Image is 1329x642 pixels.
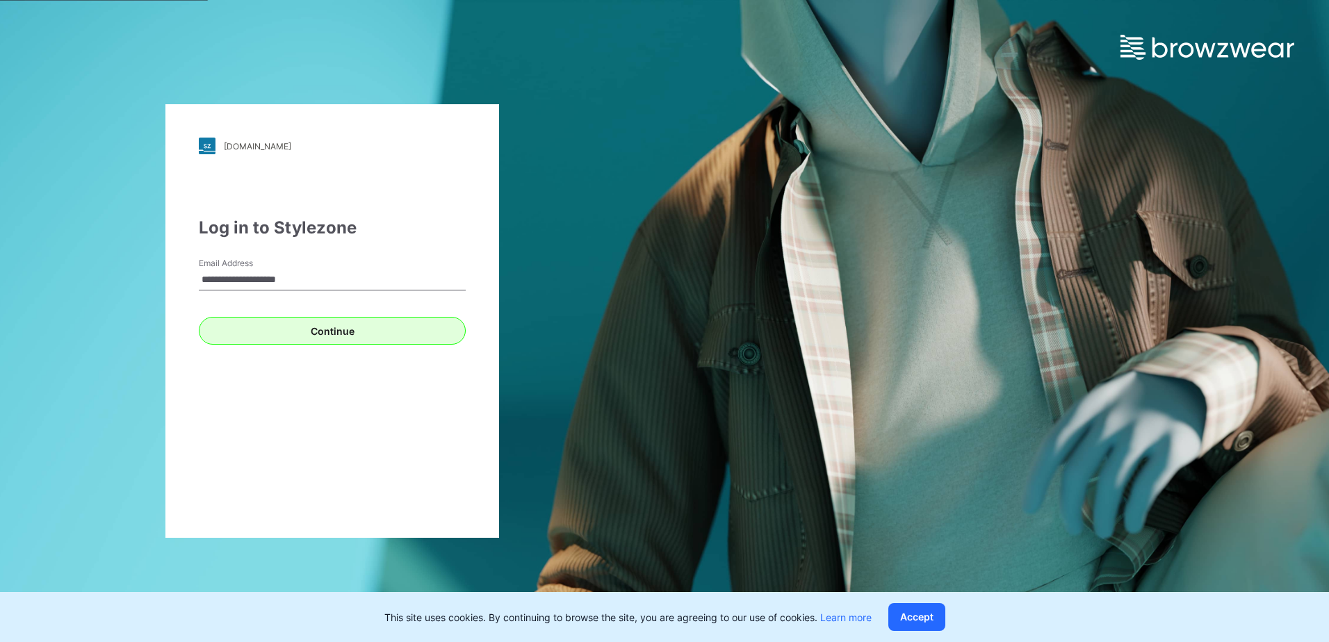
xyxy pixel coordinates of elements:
[199,317,466,345] button: Continue
[1120,35,1294,60] img: browzwear-logo.e42bd6dac1945053ebaf764b6aa21510.svg
[224,141,291,151] div: [DOMAIN_NAME]
[199,215,466,240] div: Log in to Stylezone
[384,610,872,625] p: This site uses cookies. By continuing to browse the site, you are agreeing to our use of cookies.
[820,611,872,623] a: Learn more
[888,603,945,631] button: Accept
[199,257,296,270] label: Email Address
[199,138,466,154] a: [DOMAIN_NAME]
[199,138,215,154] img: stylezone-logo.562084cfcfab977791bfbf7441f1a819.svg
